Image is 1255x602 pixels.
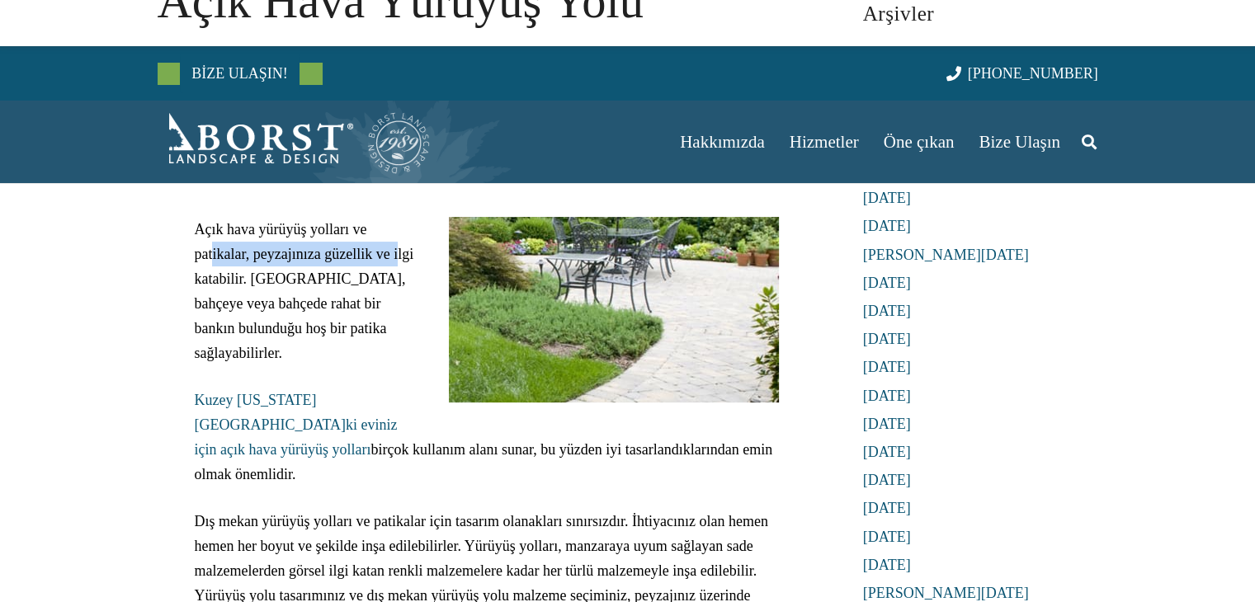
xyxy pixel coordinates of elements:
[884,132,955,152] font: Öne çıkan
[180,54,299,93] a: BİZE ULAŞIN!
[195,441,773,482] font: birçok kullanım alanı sunar, bu yüzden iyi tasarlandıklarından emin olmak önemlidir.
[863,416,911,432] a: [DATE]
[863,331,911,347] a: [DATE]
[195,221,414,361] font: Açık hava yürüyüş yolları ve patikalar, peyzajınıza güzellik ve ilgi katabilir. [GEOGRAPHIC_DATA]...
[1073,121,1106,162] a: Aramak
[195,392,398,458] a: Kuzey [US_STATE][GEOGRAPHIC_DATA]ki eviniz için açık hava yürüyüş yolları
[863,218,911,234] a: [DATE]
[668,101,777,183] a: Hakkımızda
[863,303,911,319] a: [DATE]
[968,65,1098,82] font: [PHONE_NUMBER]
[863,359,911,375] a: [DATE]
[863,388,911,404] a: [DATE]
[449,217,779,402] img: Açık Hava Yürüyüş Yolu Malzemeleri
[777,101,871,183] a: Hizmetler
[863,529,911,545] a: [DATE]
[863,585,1029,601] a: [PERSON_NAME][DATE]
[680,132,765,152] font: Hakkımızda
[871,101,967,183] a: Öne çıkan
[946,65,1097,82] a: [PHONE_NUMBER]
[863,190,911,206] a: [DATE]
[863,472,911,488] a: [DATE]
[863,557,911,573] a: [DATE]
[979,132,1060,152] font: Bize Ulaşın
[863,275,911,291] a: [DATE]
[863,500,911,516] a: [DATE]
[158,109,432,175] a: Borst-Logo
[863,444,911,460] a: [DATE]
[863,247,1029,263] a: [PERSON_NAME][DATE]
[966,101,1073,183] a: Bize Ulaşın
[790,132,859,152] font: Hizmetler
[191,65,287,82] font: BİZE ULAŞIN!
